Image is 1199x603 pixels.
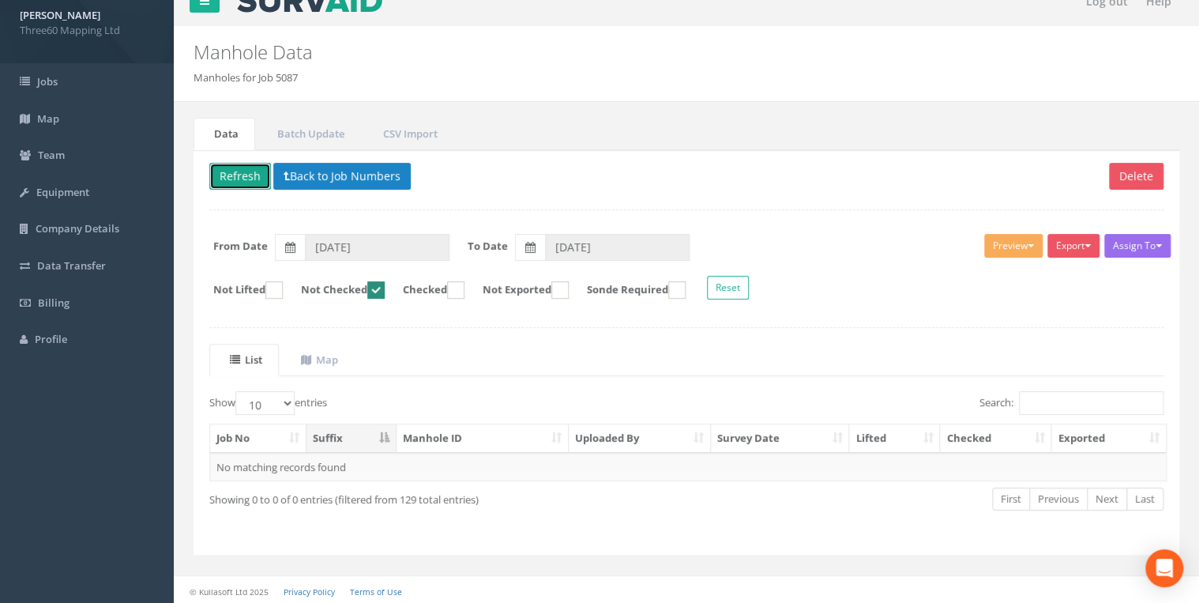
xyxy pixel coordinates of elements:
span: Billing [38,296,70,310]
a: List [209,344,279,376]
strong: [PERSON_NAME] [20,8,100,22]
th: Uploaded By: activate to sort column ascending [569,424,711,453]
uib-tab-heading: Map [301,352,338,367]
label: Not Checked [285,281,385,299]
div: Open Intercom Messenger [1145,549,1183,587]
button: Assign To [1104,234,1171,258]
span: Jobs [37,74,58,89]
select: Showentries [235,391,295,415]
label: Search: [979,391,1163,415]
button: Refresh [209,163,271,190]
span: Data Transfer [37,258,106,273]
a: [PERSON_NAME] Three60 Mapping Ltd [20,4,154,37]
a: Batch Update [257,118,361,150]
th: Exported: activate to sort column ascending [1051,424,1166,453]
a: Data [194,118,255,150]
li: Manholes for Job 5087 [194,70,298,85]
a: Privacy Policy [284,586,335,597]
input: To Date [545,234,690,261]
span: Team [38,148,65,162]
th: Survey Date: activate to sort column ascending [711,424,850,453]
span: Equipment [36,185,89,199]
label: Not Lifted [197,281,283,299]
th: Lifted: activate to sort column ascending [849,424,940,453]
th: Manhole ID: activate to sort column ascending [397,424,569,453]
button: Reset [707,276,749,300]
label: Not Exported [467,281,569,299]
span: Company Details [36,221,119,236]
td: No matching records found [210,453,1166,481]
label: To Date [468,239,508,254]
uib-tab-heading: List [230,352,262,367]
a: Previous [1029,488,1088,511]
a: CSV Import [363,118,454,150]
a: Last [1126,488,1163,511]
button: Back to Job Numbers [273,163,411,190]
input: From Date [305,234,449,261]
a: Map [280,344,355,376]
a: Terms of Use [350,586,402,597]
small: © Kullasoft Ltd 2025 [190,586,269,597]
label: From Date [213,239,268,254]
label: Checked [387,281,464,299]
span: Profile [35,332,67,346]
div: Showing 0 to 0 of 0 entries (filtered from 129 total entries) [209,486,593,507]
label: Show entries [209,391,327,415]
a: First [992,488,1030,511]
input: Search: [1019,391,1163,415]
a: Next [1087,488,1127,511]
span: Map [37,111,59,126]
label: Sonde Required [571,281,686,299]
button: Delete [1109,163,1163,190]
button: Export [1047,234,1099,258]
span: Three60 Mapping Ltd [20,23,154,38]
h2: Manhole Data [194,42,1011,62]
th: Checked: activate to sort column ascending [940,424,1051,453]
th: Job No: activate to sort column ascending [210,424,306,453]
button: Preview [984,234,1043,258]
th: Suffix: activate to sort column descending [306,424,397,453]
